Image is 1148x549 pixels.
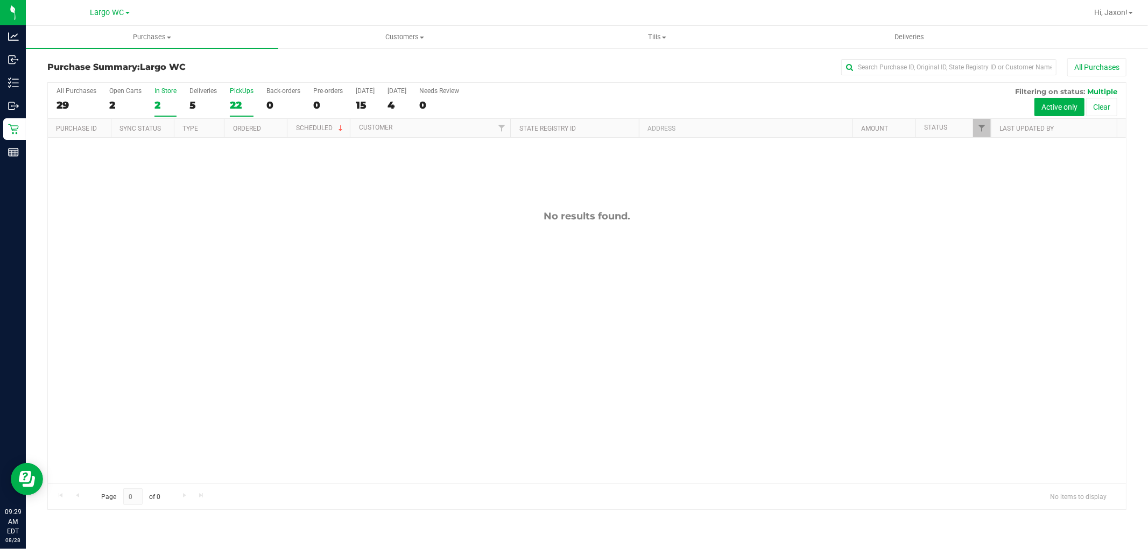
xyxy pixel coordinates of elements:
button: All Purchases [1067,58,1126,76]
a: Tills [531,26,783,48]
iframe: Resource center [11,463,43,495]
span: Tills [531,32,783,42]
div: Open Carts [109,87,142,95]
span: Multiple [1087,87,1117,96]
div: 22 [230,99,253,111]
a: Ordered [233,125,261,132]
inline-svg: Retail [8,124,19,134]
div: PickUps [230,87,253,95]
a: Customers [278,26,531,48]
a: Deliveries [783,26,1036,48]
a: Filter [973,119,991,137]
div: 0 [419,99,459,111]
span: Largo WC [140,62,186,72]
div: 2 [154,99,177,111]
inline-svg: Inbound [8,54,19,65]
inline-svg: Reports [8,147,19,158]
div: Deliveries [189,87,217,95]
div: 5 [189,99,217,111]
div: Back-orders [266,87,300,95]
div: In Store [154,87,177,95]
div: 29 [57,99,96,111]
span: Largo WC [90,8,124,17]
p: 09:29 AM EDT [5,507,21,536]
p: 08/28 [5,536,21,544]
div: All Purchases [57,87,96,95]
inline-svg: Outbound [8,101,19,111]
a: Type [182,125,198,132]
div: [DATE] [356,87,375,95]
span: Deliveries [880,32,939,42]
a: Scheduled [296,124,345,132]
div: 4 [388,99,406,111]
div: Pre-orders [313,87,343,95]
a: Filter [492,119,510,137]
div: 0 [266,99,300,111]
a: Amount [861,125,888,132]
span: Customers [279,32,530,42]
inline-svg: Inventory [8,77,19,88]
input: Search Purchase ID, Original ID, State Registry ID or Customer Name... [841,59,1057,75]
div: Needs Review [419,87,459,95]
div: 15 [356,99,375,111]
div: [DATE] [388,87,406,95]
a: Status [924,124,947,131]
span: Hi, Jaxon! [1094,8,1128,17]
div: No results found. [48,210,1126,222]
a: Sync Status [119,125,161,132]
th: Address [639,119,853,138]
div: 0 [313,99,343,111]
a: Customer [359,124,392,131]
button: Active only [1034,98,1084,116]
span: No items to display [1041,488,1115,504]
a: Purchase ID [56,125,97,132]
h3: Purchase Summary: [47,62,407,72]
a: Last Updated By [1000,125,1054,132]
span: Purchases [26,32,278,42]
a: Purchases [26,26,278,48]
div: 2 [109,99,142,111]
inline-svg: Analytics [8,31,19,42]
a: State Registry ID [519,125,576,132]
button: Clear [1086,98,1117,116]
span: Page of 0 [92,488,170,505]
span: Filtering on status: [1015,87,1085,96]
